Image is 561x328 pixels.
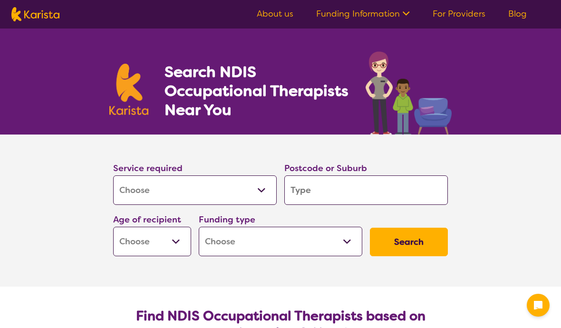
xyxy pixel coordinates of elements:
[257,8,293,19] a: About us
[164,62,349,119] h1: Search NDIS Occupational Therapists Near You
[113,214,181,225] label: Age of recipient
[199,214,255,225] label: Funding type
[284,175,448,205] input: Type
[284,163,367,174] label: Postcode or Suburb
[113,163,183,174] label: Service required
[366,51,452,135] img: occupational-therapy
[11,7,59,21] img: Karista logo
[433,8,485,19] a: For Providers
[508,8,527,19] a: Blog
[109,64,148,115] img: Karista logo
[316,8,410,19] a: Funding Information
[370,228,448,256] button: Search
